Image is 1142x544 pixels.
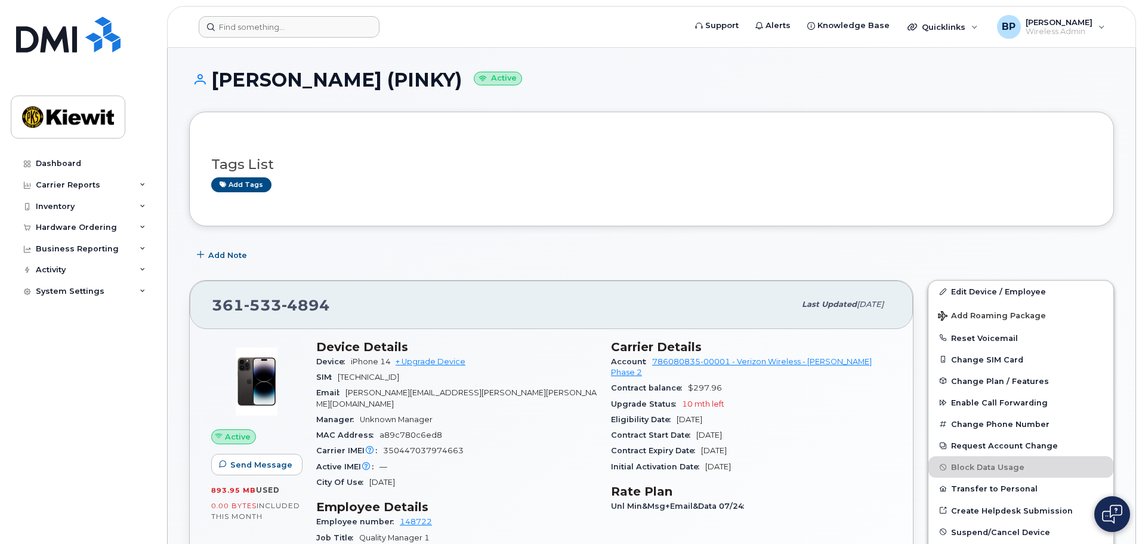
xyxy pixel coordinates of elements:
[611,399,682,408] span: Upgrade Status
[221,346,292,417] img: image20231002-3703462-njx0qo.jpeg
[225,431,251,442] span: Active
[928,327,1113,349] button: Reset Voicemail
[379,462,387,471] span: —
[928,392,1113,413] button: Enable Call Forwarding
[211,486,256,494] span: 893.95 MB
[928,478,1113,499] button: Transfer to Personal
[211,454,303,475] button: Send Message
[400,517,432,526] a: 148722
[1102,505,1122,524] img: Open chat
[316,388,597,408] span: [PERSON_NAME][EMAIL_ADDRESS][PERSON_NAME][PERSON_NAME][DOMAIN_NAME]
[379,431,442,439] span: a89c780c6ed8
[951,527,1050,536] span: Suspend/Cancel Device
[611,502,750,511] span: Unl Min&Msg+Email&Data 07/24
[351,357,391,366] span: iPhone 14
[938,311,1046,322] span: Add Roaming Package
[359,533,430,542] span: Quality Manager 1
[611,446,701,455] span: Contract Expiry Date
[928,500,1113,521] a: Create Helpdesk Submission
[212,296,330,314] span: 361
[316,500,597,514] h3: Employee Details
[611,340,891,354] h3: Carrier Details
[316,517,400,526] span: Employee number
[316,388,345,397] span: Email
[256,485,280,494] span: used
[189,69,1114,90] h1: [PERSON_NAME] (PINKY)
[316,462,379,471] span: Active IMEI
[611,357,872,377] a: 786080835-00001 - Verizon Wireless - [PERSON_NAME] Phase 2
[611,415,677,424] span: Eligibility Date
[928,456,1113,478] button: Block Data Usage
[369,478,395,487] span: [DATE]
[611,357,652,366] span: Account
[928,303,1113,327] button: Add Roaming Package
[928,435,1113,456] button: Request Account Change
[696,431,722,439] span: [DATE]
[688,383,722,392] span: $297.96
[316,533,359,542] span: Job Title
[360,415,433,424] span: Unknown Manager
[928,281,1113,302] a: Edit Device / Employee
[396,357,465,366] a: + Upgrade Device
[383,446,464,455] span: 350447037974663
[928,349,1113,370] button: Change SIM Card
[230,459,292,471] span: Send Message
[701,446,727,455] span: [DATE]
[682,399,724,408] span: 10 mth left
[338,373,399,382] span: [TECHNICAL_ID]
[677,415,702,424] span: [DATE]
[474,72,522,85] small: Active
[951,398,1048,407] span: Enable Call Forwarding
[211,157,1092,172] h3: Tags List
[951,376,1049,385] span: Change Plan / Features
[928,521,1113,543] button: Suspend/Cancel Device
[282,296,330,314] span: 4894
[705,462,731,471] span: [DATE]
[857,300,884,309] span: [DATE]
[316,373,338,382] span: SIM
[244,296,282,314] span: 533
[189,244,257,266] button: Add Note
[802,300,857,309] span: Last updated
[211,501,300,521] span: included this month
[316,478,369,487] span: City Of Use
[316,357,351,366] span: Device
[611,431,696,439] span: Contract Start Date
[316,446,383,455] span: Carrier IMEI
[316,415,360,424] span: Manager
[211,177,271,192] a: Add tags
[211,502,257,510] span: 0.00 Bytes
[316,340,597,354] h3: Device Details
[208,250,247,261] span: Add Note
[611,484,891,499] h3: Rate Plan
[316,431,379,439] span: MAC Address
[928,370,1113,392] button: Change Plan / Features
[611,462,705,471] span: Initial Activation Date
[928,413,1113,435] button: Change Phone Number
[611,383,688,392] span: Contract balance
